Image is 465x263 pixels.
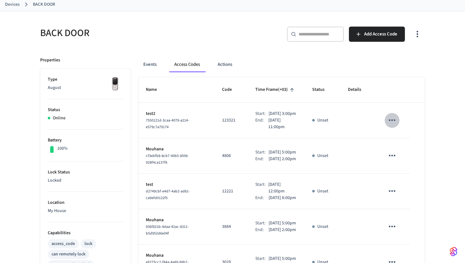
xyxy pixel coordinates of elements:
p: test2 [146,110,207,117]
p: [DATE] 2:00pm [269,227,296,233]
p: Unset [317,117,328,124]
button: Actions [213,57,237,72]
p: [DATE] 5:00pm [269,149,296,156]
p: [DATE] 8:00pm [269,195,296,201]
button: Events [138,57,162,72]
p: Capabilities [48,230,123,236]
p: 100% [57,145,68,152]
p: Lock Status [48,169,123,176]
h5: BACK DOOR [40,27,229,40]
p: Battery [48,137,123,144]
p: [DATE] 11:00pm [268,117,297,130]
div: End: [255,156,269,162]
div: End: [255,195,269,201]
a: BACK DOOR [33,1,55,8]
div: Start: [255,220,269,227]
p: [DATE] 12:00pm [268,181,297,195]
p: Properties [40,57,60,64]
p: Online [53,115,65,122]
span: 7550121d-3caa-4079-a214-e579c7a79174 [146,118,189,130]
p: Unset [317,153,328,159]
div: Start: [255,110,269,117]
span: Add Access Code [364,30,397,38]
span: d2749cbf-e4d7-4ab2-ad81-ca9efd0122f5 [146,189,190,201]
span: Code [222,85,240,95]
a: Devices [5,1,20,8]
div: can remotely lock [52,251,85,258]
p: [DATE] 5:00pm [269,255,296,262]
p: Mouhana [146,252,207,259]
div: Start: [255,149,269,156]
div: Start: [255,181,268,195]
p: 123321 [222,117,240,124]
img: SeamLogoGradient.69752ec5.svg [450,247,457,257]
span: Time Frame(+03) [255,85,296,95]
p: Unset [317,188,328,195]
p: Status [48,107,123,113]
div: lock [84,241,92,247]
p: Locked [48,177,123,184]
p: Unset [317,223,328,230]
span: Status [312,85,333,95]
button: Add Access Code [349,27,405,42]
button: Access Codes [169,57,205,72]
div: End: [255,227,269,233]
p: Mouhana [146,146,207,153]
span: 936f821b-4daa-42ac-8311-b5d952d6e04f [146,224,189,236]
p: [DATE] 2:00pm [269,156,296,162]
div: access_code [52,241,75,247]
div: End: [255,117,268,130]
p: My House [48,208,123,214]
span: Name [146,85,165,95]
p: August [48,85,123,91]
div: Start: [255,255,269,262]
p: 4806 [222,153,240,159]
span: Details [348,85,369,95]
p: test [146,181,207,188]
div: ant example [138,57,425,72]
p: Mouhana [146,217,207,223]
p: Location [48,199,123,206]
p: Type [48,76,123,83]
img: Yale Assure Touchscreen Wifi Smart Lock, Satin Nickel, Front [107,76,123,92]
p: 12221 [222,188,240,195]
p: [DATE] 3:00pm [269,110,296,117]
span: cf3ebfb8-8cb7-40b5-8506-928f4ca137f6 [146,153,189,165]
p: 3884 [222,223,240,230]
p: [DATE] 5:00pm [269,220,296,227]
